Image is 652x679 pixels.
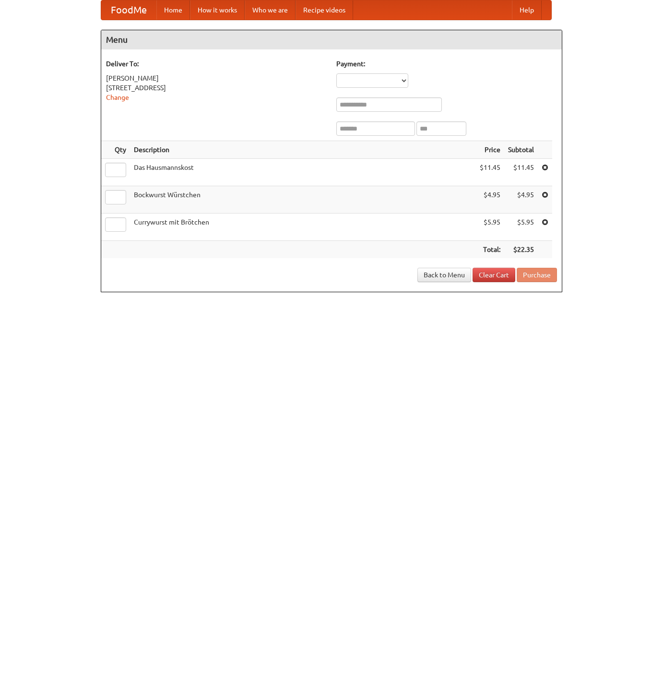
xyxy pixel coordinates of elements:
[476,241,504,259] th: Total:
[504,214,538,241] td: $5.95
[106,94,129,101] a: Change
[106,59,327,69] h5: Deliver To:
[156,0,190,20] a: Home
[473,268,515,282] a: Clear Cart
[504,141,538,159] th: Subtotal
[476,186,504,214] td: $4.95
[512,0,542,20] a: Help
[504,241,538,259] th: $22.35
[245,0,296,20] a: Who we are
[417,268,471,282] a: Back to Menu
[190,0,245,20] a: How it works
[504,159,538,186] td: $11.45
[130,159,476,186] td: Das Hausmannskost
[101,30,562,49] h4: Menu
[476,159,504,186] td: $11.45
[101,0,156,20] a: FoodMe
[517,268,557,282] button: Purchase
[476,141,504,159] th: Price
[130,214,476,241] td: Currywurst mit Brötchen
[296,0,353,20] a: Recipe videos
[106,83,327,93] div: [STREET_ADDRESS]
[130,141,476,159] th: Description
[101,141,130,159] th: Qty
[336,59,557,69] h5: Payment:
[130,186,476,214] td: Bockwurst Würstchen
[476,214,504,241] td: $5.95
[106,73,327,83] div: [PERSON_NAME]
[504,186,538,214] td: $4.95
